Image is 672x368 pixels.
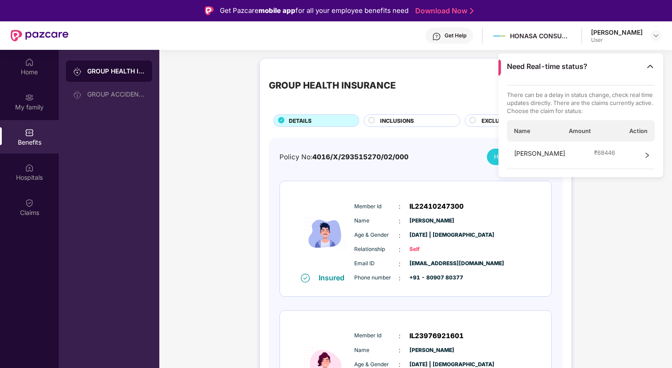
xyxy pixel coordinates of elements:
span: : [399,202,401,211]
span: INCLUSIONS [380,117,414,125]
span: [PERSON_NAME] [409,217,454,225]
span: EXCLUSIONS [482,117,516,125]
span: Health Card [494,152,527,162]
div: Policy No: [279,152,409,162]
span: Amount [569,127,591,135]
span: 4016/X/293515270/02/000 [312,153,409,161]
span: Age & Gender [354,231,399,239]
span: IL23976921601 [409,331,464,341]
div: Get Help [445,32,466,39]
img: svg+xml;base64,PHN2ZyBpZD0iSG9tZSIgeG1sbnM9Imh0dHA6Ly93d3cudzMub3JnLzIwMDAvc3ZnIiB3aWR0aD0iMjAiIG... [25,58,34,67]
img: Logo [205,6,214,15]
span: DETAILS [289,117,312,125]
img: Mamaearth%20Logo.jpg [493,29,506,42]
img: svg+xml;base64,PHN2ZyBpZD0iSGVscC0zMngzMiIgeG1sbnM9Imh0dHA6Ly93d3cudzMub3JnLzIwMDAvc3ZnIiB3aWR0aD... [432,32,441,41]
span: Email ID [354,259,399,268]
span: [PERSON_NAME] [514,149,565,162]
img: icon [299,194,352,273]
span: [DATE] | [DEMOGRAPHIC_DATA] [409,231,454,239]
span: IL22410247300 [409,201,464,212]
span: Member Id [354,332,399,340]
span: Phone number [354,274,399,282]
span: : [399,216,401,226]
span: Name [354,217,399,225]
div: GROUP ACCIDENTAL INSURANCE [87,91,145,98]
span: Member Id [354,202,399,211]
span: [EMAIL_ADDRESS][DOMAIN_NAME] [409,259,454,268]
span: [PERSON_NAME] [409,346,454,355]
span: Need Real-time status? [507,62,587,71]
img: svg+xml;base64,PHN2ZyB3aWR0aD0iMjAiIGhlaWdodD0iMjAiIHZpZXdCb3g9IjAgMCAyMCAyMCIgZmlsbD0ibm9uZSIgeG... [25,93,34,102]
span: : [399,345,401,355]
img: svg+xml;base64,PHN2ZyBpZD0iQ2xhaW0iIHhtbG5zPSJodHRwOi8vd3d3LnczLm9yZy8yMDAwL3N2ZyIgd2lkdGg9IjIwIi... [25,198,34,207]
div: [PERSON_NAME] [591,28,643,36]
span: ₹ 68446 [594,149,615,157]
strong: mobile app [259,6,296,15]
img: svg+xml;base64,PHN2ZyBpZD0iRHJvcGRvd24tMzJ4MzIiIHhtbG5zPSJodHRwOi8vd3d3LnczLm9yZy8yMDAwL3N2ZyIgd2... [652,32,660,39]
img: svg+xml;base64,PHN2ZyB3aWR0aD0iMjAiIGhlaWdodD0iMjAiIHZpZXdCb3g9IjAgMCAyMCAyMCIgZmlsbD0ibm9uZSIgeG... [73,67,82,76]
span: +91 - 80907 80377 [409,274,454,282]
span: : [399,245,401,255]
img: Stroke [470,6,474,16]
span: : [399,259,401,269]
img: New Pazcare Logo [11,30,69,41]
div: User [591,36,643,44]
span: Action [629,127,648,135]
span: : [399,331,401,341]
div: Insured [319,273,350,282]
img: Toggle Icon [646,62,655,71]
p: There can be a delay in status change, check real time updates directly. There are the claims cur... [507,91,655,115]
div: HONASA CONSUMER LIMITED [510,32,572,40]
a: Download Now [415,6,471,16]
span: Self [409,245,454,254]
img: svg+xml;base64,PHN2ZyB3aWR0aD0iMjAiIGhlaWdodD0iMjAiIHZpZXdCb3g9IjAgMCAyMCAyMCIgZmlsbD0ibm9uZSIgeG... [73,90,82,99]
img: svg+xml;base64,PHN2ZyB4bWxucz0iaHR0cDovL3d3dy53My5vcmcvMjAwMC9zdmciIHdpZHRoPSIxNiIgaGVpZ2h0PSIxNi... [301,274,310,283]
div: GROUP HEALTH INSURANCE [87,67,145,76]
span: Name [354,346,399,355]
span: Relationship [354,245,399,254]
span: right [644,149,650,162]
button: Health Card [487,149,552,165]
div: GROUP HEALTH INSURANCE [269,78,396,93]
img: svg+xml;base64,PHN2ZyBpZD0iQmVuZWZpdHMiIHhtbG5zPSJodHRwOi8vd3d3LnczLm9yZy8yMDAwL3N2ZyIgd2lkdGg9Ij... [25,128,34,137]
img: svg+xml;base64,PHN2ZyBpZD0iSG9zcGl0YWxzIiB4bWxucz0iaHR0cDovL3d3dy53My5vcmcvMjAwMC9zdmciIHdpZHRoPS... [25,163,34,172]
span: : [399,273,401,283]
div: Get Pazcare for all your employee benefits need [220,5,409,16]
span: : [399,231,401,240]
span: Name [514,127,530,135]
